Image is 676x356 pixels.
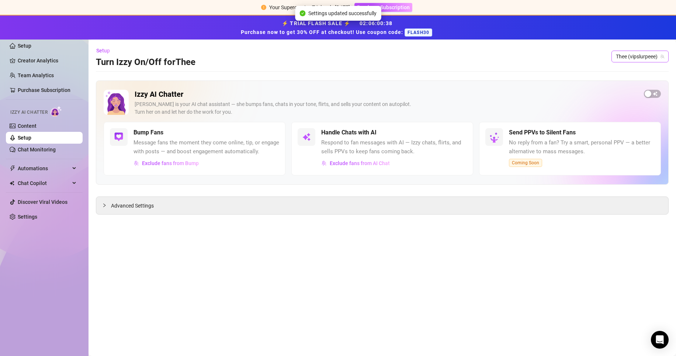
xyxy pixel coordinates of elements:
a: Chat Monitoring [18,147,56,153]
a: Purchase Subscription [18,87,70,93]
div: collapsed [102,201,111,209]
span: Message fans the moment they come online, tip, or engage with posts — and boost engagement automa... [134,138,279,156]
span: team [660,54,665,59]
a: Team Analytics [18,72,54,78]
span: Izzy AI Chatter [10,109,48,116]
span: Coming Soon [509,159,542,167]
h2: Izzy AI Chatter [135,90,638,99]
span: Chat Copilot [18,177,70,189]
img: Izzy AI Chatter [104,90,129,115]
h5: Handle Chats with AI [321,128,377,137]
a: Content [18,123,37,129]
a: Creator Analytics [18,55,77,66]
div: Open Intercom Messenger [651,331,669,349]
a: Discover Viral Videos [18,199,67,205]
span: Advanced Settings [111,202,154,210]
img: svg%3e [302,133,311,141]
span: Automations [18,162,70,174]
h5: Send PPVs to Silent Fans [509,128,576,137]
img: svg%3e [134,161,139,166]
a: Setup [18,43,31,49]
h3: Turn Izzy On/Off for Thee [96,57,195,68]
span: Your Supercreator Trial ends [DATE]. [269,4,351,10]
span: Thee (vipslurpeee) [616,51,664,62]
img: silent-fans-ppv-o-N6Mmdf.svg [489,132,501,144]
span: exclamation-circle [261,5,266,10]
span: Exclude fans from AI Chat [330,160,390,166]
button: Setup [96,45,116,57]
span: Respond to fan messages with AI — Izzy chats, flirts, and sells PPVs to keep fans coming back. [321,138,467,156]
span: Exclude fans from Bump [142,160,199,166]
span: check-circle [299,10,305,16]
a: Settings [18,214,37,220]
span: 02 : 06 : 00 : 38 [360,20,392,26]
button: Purchase Subscription [354,3,412,12]
h5: Bump Fans [134,128,163,137]
span: collapsed [102,203,107,208]
span: FLASH30 [405,28,432,37]
a: Purchase Subscription [354,4,412,10]
strong: Purchase now to get 30% OFF at checkout! Use coupon code: [241,29,405,35]
a: Setup [18,135,31,141]
img: svg%3e [322,161,327,166]
img: svg%3e [114,133,123,141]
span: No reply from a fan? Try a smart, personal PPV — a better alternative to mass messages. [509,138,655,156]
span: thunderbolt [10,165,15,171]
img: AI Chatter [51,106,62,117]
button: Exclude fans from Bump [134,157,199,169]
div: [PERSON_NAME] is your AI chat assistant — she bumps fans, chats in your tone, flirts, and sells y... [135,100,638,116]
span: Purchase Subscription [357,4,410,10]
span: Settings updated successfully [308,9,377,17]
img: Chat Copilot [10,181,14,186]
button: Exclude fans from AI Chat [321,157,390,169]
span: Setup [96,48,110,54]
